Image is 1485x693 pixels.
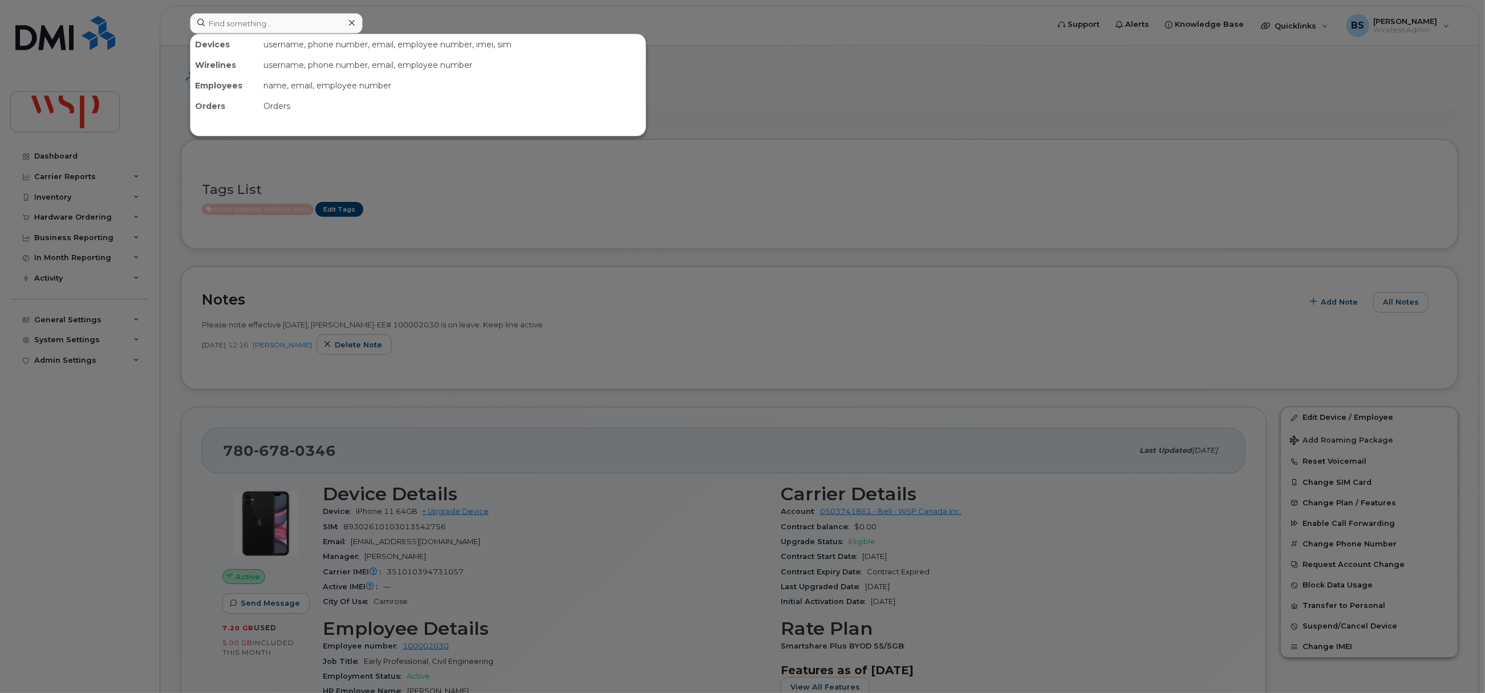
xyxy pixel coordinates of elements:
div: name, email, employee number [259,75,646,96]
div: Devices [190,34,259,55]
div: Orders [190,96,259,116]
div: username, phone number, email, employee number [259,55,646,75]
div: Orders [259,96,646,116]
div: Wirelines [190,55,259,75]
div: Employees [190,75,259,96]
div: username, phone number, email, employee number, imei, sim [259,34,646,55]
